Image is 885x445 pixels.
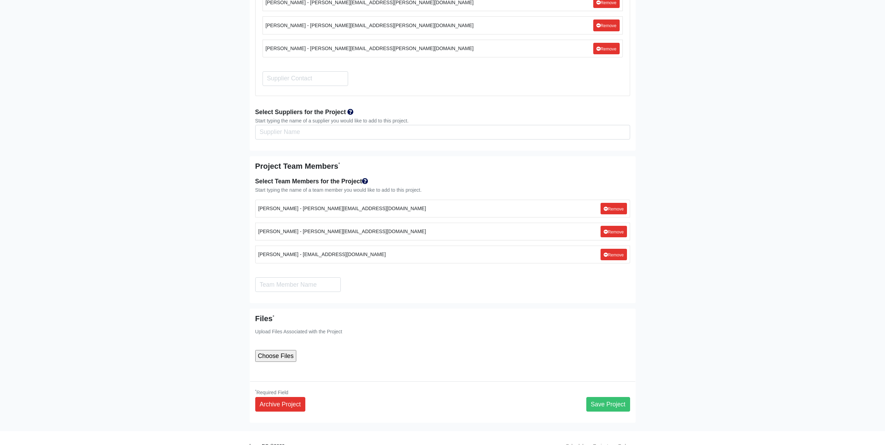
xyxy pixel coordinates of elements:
[255,390,289,395] small: Required Field
[255,329,342,334] small: Upload Files Associated with the Project
[255,117,630,125] div: Start typing the name of a supplier you would like to add to this project.
[255,162,630,171] h5: Project Team Members
[258,251,386,259] small: [PERSON_NAME] - [EMAIL_ADDRESS][DOMAIN_NAME]
[258,228,426,236] small: [PERSON_NAME] - [PERSON_NAME][EMAIL_ADDRESS][DOMAIN_NAME]
[593,19,620,31] a: Remove
[255,109,346,116] strong: Select Suppliers for the Project
[255,277,341,292] input: Search
[255,186,630,194] div: Start typing the name of a team member you would like to add to this project.
[255,314,630,323] h5: Files
[586,397,630,412] button: Save Project
[255,178,369,185] strong: Select Team Members for the Project
[266,45,474,53] small: [PERSON_NAME] - [PERSON_NAME][EMAIL_ADDRESS][PERSON_NAME][DOMAIN_NAME]
[596,0,617,5] small: Remove
[596,47,617,51] small: Remove
[596,23,617,28] small: Remove
[258,205,426,213] small: [PERSON_NAME] - [PERSON_NAME][EMAIL_ADDRESS][DOMAIN_NAME]
[601,249,627,260] a: Remove
[593,43,620,54] a: Remove
[604,230,624,235] small: Remove
[601,203,627,214] a: Remove
[604,253,624,257] small: Remove
[604,207,624,212] small: Remove
[263,71,348,86] input: Search
[266,22,474,30] small: [PERSON_NAME] - [PERSON_NAME][EMAIL_ADDRESS][PERSON_NAME][DOMAIN_NAME]
[255,397,305,412] a: Archive Project
[601,226,627,237] a: Remove
[255,125,630,140] input: Search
